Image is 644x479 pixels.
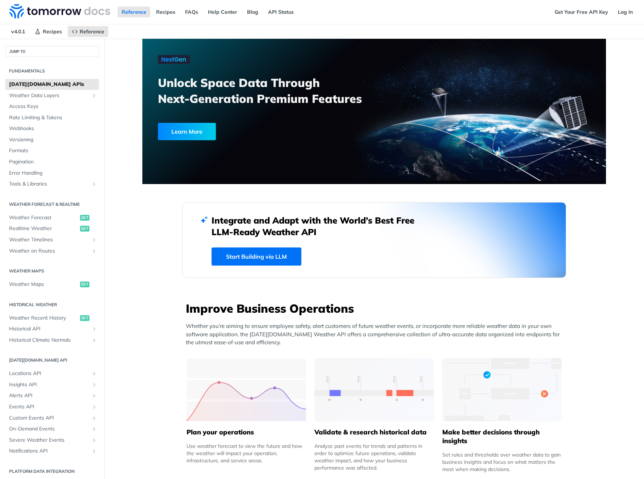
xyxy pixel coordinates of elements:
h2: Weather Maps [5,268,99,274]
button: Show subpages for Locations API [91,371,97,376]
a: Log In [614,7,637,17]
div: Use weather forecast to view the future and how the weather will impact your operation, infrastru... [187,442,306,464]
h2: Fundamentals [5,68,99,74]
a: FAQs [181,7,202,17]
button: Show subpages for Events API [91,404,97,410]
span: Reference [80,28,104,35]
span: On-Demand Events [9,425,89,433]
span: Access Keys [9,103,97,110]
img: 39565e8-group-4962x.svg [187,358,306,421]
h2: Historical Weather [5,301,99,308]
span: Versioning [9,136,97,143]
button: Show subpages for Notifications API [91,448,97,454]
span: Pagination [9,158,97,166]
a: API Status [264,7,298,17]
a: [DATE][DOMAIN_NAME] APIs [5,79,99,90]
div: Analyze past events for trends and patterns in order to optimize future operations, validate weat... [314,442,434,471]
span: Custom Events API [9,415,89,422]
button: Show subpages for Weather on Routes [91,248,97,254]
h3: Unlock Space Data Through Next-Generation Premium Features [158,75,382,107]
a: Notifications APIShow subpages for Notifications API [5,446,99,457]
button: Show subpages for Alerts API [91,393,97,399]
span: Notifications API [9,447,89,455]
a: Blog [243,7,262,17]
span: get [80,315,89,321]
span: Insights API [9,381,89,388]
a: Severe Weather EventsShow subpages for Severe Weather Events [5,435,99,446]
a: Weather Forecastget [5,212,99,223]
span: Events API [9,403,89,411]
a: Help Center [204,7,241,17]
a: Tools & LibrariesShow subpages for Tools & Libraries [5,179,99,189]
div: Set rules and thresholds over weather data to gain business insights and focus on what matters th... [442,451,562,473]
span: Weather on Routes [9,247,89,255]
span: Error Handling [9,170,97,177]
button: Show subpages for Severe Weather Events [91,437,97,443]
a: Reference [68,26,108,37]
span: Historical API [9,325,89,333]
span: Weather Recent History [9,315,78,322]
span: Weather Data Layers [9,92,89,99]
span: get [80,282,89,287]
a: Recipes [152,7,179,17]
span: get [80,215,89,221]
a: Realtime Weatherget [5,223,99,234]
span: Webhooks [9,125,97,132]
a: Insights APIShow subpages for Insights API [5,379,99,390]
a: Alerts APIShow subpages for Alerts API [5,390,99,401]
span: Weather Forecast [9,214,78,221]
span: Formats [9,147,97,154]
a: Historical Climate NormalsShow subpages for Historical Climate Normals [5,335,99,346]
a: Start Building via LLM [212,247,301,266]
h2: [DATE][DOMAIN_NAME] API [5,357,99,363]
a: Locations APIShow subpages for Locations API [5,368,99,379]
a: Historical APIShow subpages for Historical API [5,324,99,334]
h3: Improve Business Operations [186,300,566,316]
button: JUMP TO [5,46,99,57]
button: Show subpages for On-Demand Events [91,426,97,432]
a: Weather TimelinesShow subpages for Weather Timelines [5,234,99,245]
h2: Weather Forecast & realtime [5,201,99,208]
a: Events APIShow subpages for Events API [5,401,99,412]
button: Show subpages for Historical API [91,326,97,332]
span: [DATE][DOMAIN_NAME] APIs [9,81,97,88]
img: a22d113-group-496-32x.svg [442,358,562,421]
span: Severe Weather Events [9,437,89,444]
a: On-Demand EventsShow subpages for On-Demand Events [5,424,99,434]
span: Weather Timelines [9,236,89,243]
button: Show subpages for Weather Timelines [91,237,97,243]
a: Weather Mapsget [5,279,99,290]
img: 13d7ca0-group-496-2.svg [314,358,434,421]
button: Show subpages for Custom Events API [91,415,97,421]
h5: Validate & research historical data [314,428,434,437]
span: Locations API [9,370,89,377]
span: Alerts API [9,392,89,399]
a: Get Your Free API Key [551,7,612,17]
a: Versioning [5,134,99,145]
img: NextGen [158,55,190,64]
button: Show subpages for Historical Climate Normals [91,337,97,343]
a: Weather Recent Historyget [5,313,99,324]
span: get [80,226,89,232]
a: Rate Limiting & Tokens [5,112,99,123]
button: Show subpages for Insights API [91,382,97,388]
a: Access Keys [5,101,99,112]
span: Historical Climate Normals [9,337,89,344]
a: Custom Events APIShow subpages for Custom Events API [5,413,99,424]
p: Whether you’re aiming to ensure employee safety, alert customers of future weather events, or inc... [186,322,566,347]
a: Weather on RoutesShow subpages for Weather on Routes [5,246,99,257]
h2: Integrate and Adapt with the World’s Best Free LLM-Ready Weather API [212,214,425,238]
a: Formats [5,145,99,156]
span: v4.0.1 [7,26,29,37]
img: Tomorrow.io Weather API Docs [9,4,110,18]
span: Weather Maps [9,281,78,288]
a: Pagination [5,157,99,167]
a: Error Handling [5,168,99,179]
a: Learn More [158,123,337,140]
a: Reference [118,7,150,17]
span: Recipes [43,28,62,35]
a: Weather Data LayersShow subpages for Weather Data Layers [5,90,99,101]
span: Tools & Libraries [9,180,89,188]
span: Rate Limiting & Tokens [9,114,97,121]
h5: Make better decisions through insights [442,428,562,445]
